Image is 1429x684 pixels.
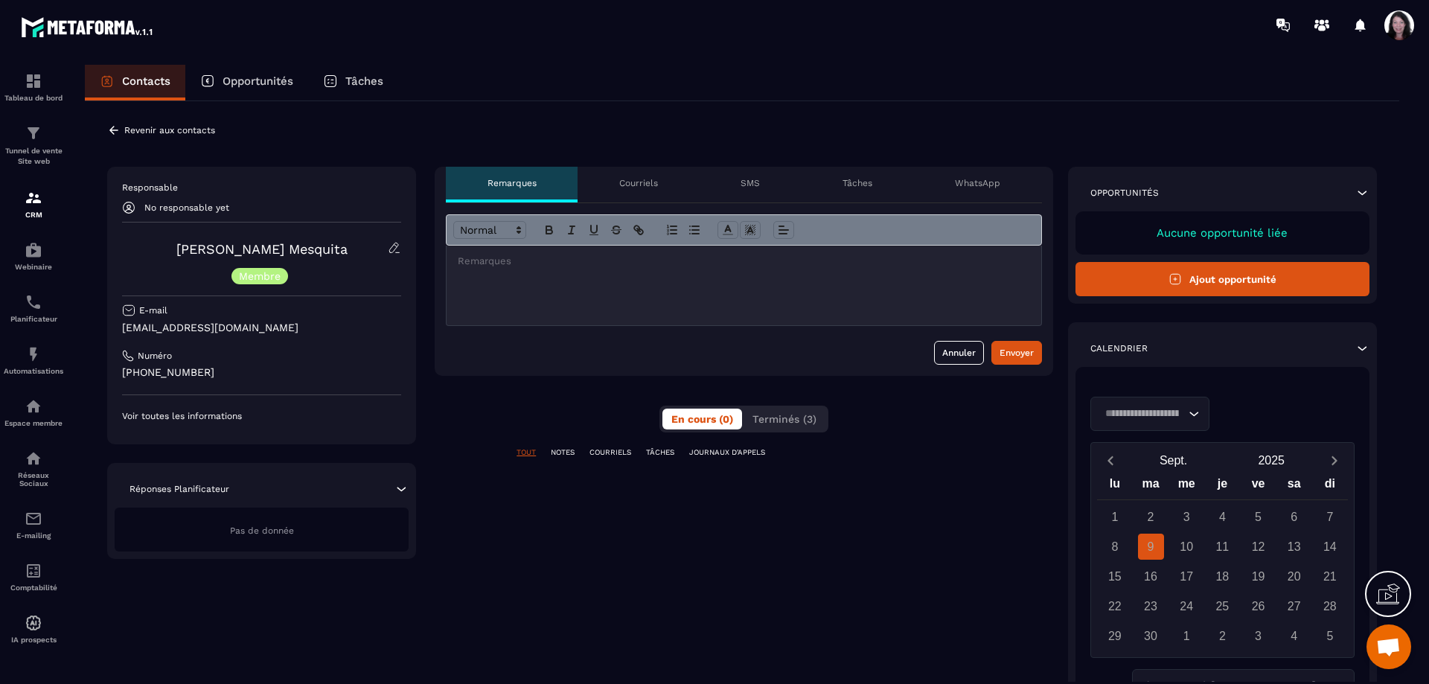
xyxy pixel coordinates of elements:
[1222,447,1320,473] button: Open years overlay
[122,410,401,422] p: Voir toutes les informations
[1174,563,1200,589] div: 17
[4,282,63,334] a: schedulerschedulerPlanificateur
[4,315,63,323] p: Planificateur
[619,177,658,189] p: Courriels
[991,341,1042,365] button: Envoyer
[25,345,42,363] img: automations
[1138,593,1164,619] div: 23
[122,365,401,380] p: [PHONE_NUMBER]
[4,211,63,219] p: CRM
[1100,406,1185,422] input: Search for option
[662,409,742,429] button: En cours (0)
[1097,504,1348,649] div: Calendar days
[1133,473,1169,499] div: ma
[689,447,765,458] p: JOURNAUX D'APPELS
[185,65,308,100] a: Opportunités
[1317,593,1343,619] div: 28
[1281,534,1307,560] div: 13
[517,447,536,458] p: TOUT
[1000,345,1034,360] div: Envoyer
[122,182,401,194] p: Responsable
[1245,623,1271,649] div: 3
[138,350,172,362] p: Numéro
[1209,593,1235,619] div: 25
[1102,534,1128,560] div: 8
[1102,563,1128,589] div: 15
[25,450,42,467] img: social-network
[4,636,63,644] p: IA prospects
[144,202,229,213] p: No responsable yet
[124,125,215,135] p: Revenir aux contacts
[1138,563,1164,589] div: 16
[1097,473,1348,649] div: Calendar wrapper
[1174,623,1200,649] div: 1
[4,386,63,438] a: automationsautomationsEspace membre
[25,293,42,311] img: scheduler
[1090,342,1148,354] p: Calendrier
[4,471,63,488] p: Réseaux Sociaux
[122,74,170,88] p: Contacts
[1317,534,1343,560] div: 14
[25,562,42,580] img: accountant
[25,510,42,528] img: email
[671,413,733,425] span: En cours (0)
[589,447,631,458] p: COURRIELS
[487,177,537,189] p: Remarques
[1174,593,1200,619] div: 24
[1245,563,1271,589] div: 19
[4,499,63,551] a: emailemailE-mailing
[4,146,63,167] p: Tunnel de vente Site web
[25,124,42,142] img: formation
[4,531,63,540] p: E-mailing
[1281,504,1307,530] div: 6
[955,177,1000,189] p: WhatsApp
[25,241,42,259] img: automations
[25,397,42,415] img: automations
[4,230,63,282] a: automationsautomationsWebinaire
[25,614,42,632] img: automations
[223,74,293,88] p: Opportunités
[1090,187,1159,199] p: Opportunités
[345,74,383,88] p: Tâches
[1317,504,1343,530] div: 7
[85,65,185,100] a: Contacts
[21,13,155,40] img: logo
[1281,593,1307,619] div: 27
[1281,623,1307,649] div: 4
[1209,534,1235,560] div: 11
[239,271,281,281] p: Membre
[4,334,63,386] a: automationsautomationsAutomatisations
[122,321,401,335] p: [EMAIL_ADDRESS][DOMAIN_NAME]
[1317,623,1343,649] div: 5
[1281,563,1307,589] div: 20
[1209,623,1235,649] div: 2
[130,483,229,495] p: Réponses Planificateur
[1102,623,1128,649] div: 29
[4,419,63,427] p: Espace membre
[4,551,63,603] a: accountantaccountantComptabilité
[176,241,348,257] a: [PERSON_NAME] Mesquita
[1090,226,1355,240] p: Aucune opportunité liée
[1245,504,1271,530] div: 5
[230,525,294,536] span: Pas de donnée
[4,438,63,499] a: social-networksocial-networkRéseaux Sociaux
[1138,534,1164,560] div: 9
[1174,534,1200,560] div: 10
[1366,624,1411,669] div: Ouvrir le chat
[1102,504,1128,530] div: 1
[1317,563,1343,589] div: 21
[1312,473,1348,499] div: di
[551,447,575,458] p: NOTES
[1138,504,1164,530] div: 2
[4,367,63,375] p: Automatisations
[752,413,816,425] span: Terminés (3)
[1245,534,1271,560] div: 12
[1240,473,1276,499] div: ve
[4,61,63,113] a: formationformationTableau de bord
[139,304,167,316] p: E-mail
[25,189,42,207] img: formation
[4,178,63,230] a: formationformationCRM
[4,94,63,102] p: Tableau de bord
[1245,593,1271,619] div: 26
[1204,473,1240,499] div: je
